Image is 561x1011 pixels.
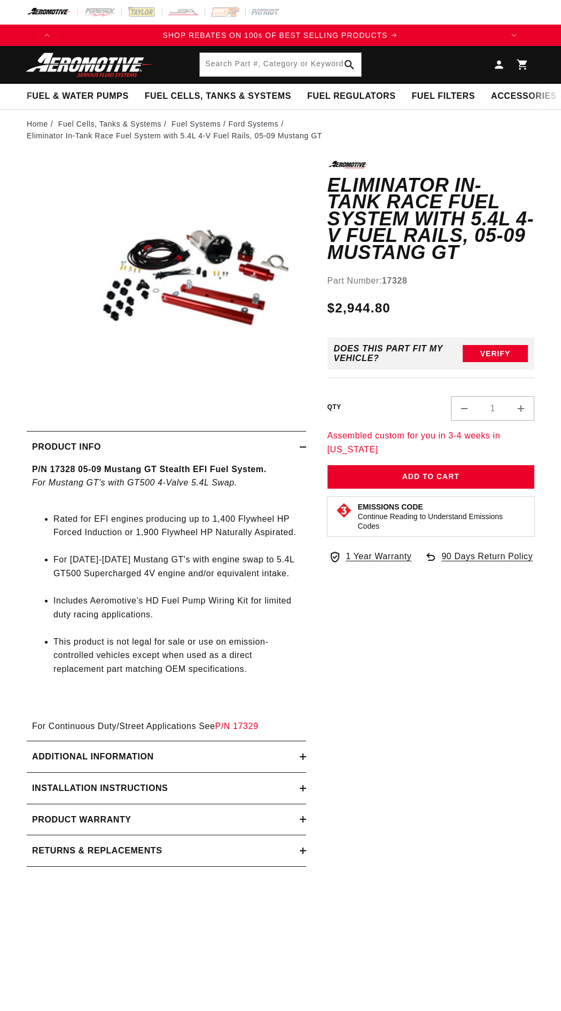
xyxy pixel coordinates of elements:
[358,512,527,531] p: Continue Reading to Understand Emissions Codes
[32,844,162,858] h2: Returns & replacements
[336,502,353,519] img: Emissions code
[53,635,301,676] li: This product is not legal for sale or use on emission-controlled vehicles except when used as a d...
[163,31,388,40] span: SHOP REBATES ON 100s OF BEST SELLING PRODUCTS
[328,177,535,261] h1: Eliminator In-Tank Race Fuel System with 5.4L 4-V Fuel Rails, 05-09 Mustang GT
[27,463,306,733] div: For Continuous Duty/Street Applications See
[27,130,322,142] li: Eliminator In-Tank Race Fuel System with 5.4L 4-V Fuel Rails, 05-09 Mustang GT
[32,750,154,764] h2: Additional information
[441,550,533,574] span: 90 Days Return Policy
[358,503,423,511] strong: Emissions Code
[424,550,533,574] a: 90 Days Return Policy
[328,465,535,489] button: Add to Cart
[58,29,503,41] div: Announcement
[503,25,525,46] button: Translation missing: en.sections.announcements.next_announcement
[53,553,301,580] li: For [DATE]-[DATE] Mustang GT's with engine swap to 5.4L GT500 Supercharged 4V engine and/or equiv...
[58,118,169,130] li: Fuel Cells, Tanks & Systems
[328,429,535,456] p: Assembled custom for you in 3-4 weeks in [US_STATE]
[463,345,528,362] button: Verify
[27,118,534,142] nav: breadcrumbs
[145,91,291,102] span: Fuel Cells, Tanks & Systems
[172,118,221,130] a: Fuel Systems
[36,25,58,46] button: Translation missing: en.sections.announcements.previous_announcement
[328,403,341,412] label: QTY
[27,741,306,772] summary: Additional information
[27,432,306,463] summary: Product Info
[328,274,535,288] div: Part Number:
[382,276,408,285] strong: 17328
[403,84,483,109] summary: Fuel Filters
[215,722,258,731] a: P/N 17329
[27,835,306,866] summary: Returns & replacements
[23,52,157,77] img: Aeromotive
[32,813,131,827] h2: Product warranty
[137,84,299,109] summary: Fuel Cells, Tanks & Systems
[27,804,306,835] summary: Product warranty
[27,161,306,410] media-gallery: Gallery Viewer
[307,91,395,102] span: Fuel Regulators
[32,465,267,474] strong: P/N 17328 05-09 Mustang GT Stealth EFI Fuel System.
[338,53,361,76] button: Search Part #, Category or Keyword
[32,440,101,454] h2: Product Info
[53,594,301,621] li: Includes Aeromotive’s HD Fuel Pump Wiring Kit for limited duty racing applications.
[411,91,475,102] span: Fuel Filters
[329,550,411,563] a: 1 Year Warranty
[27,773,306,804] summary: Installation Instructions
[58,29,503,41] a: SHOP REBATES ON 100s OF BEST SELLING PRODUCTS
[334,344,463,363] div: Does This part fit My vehicle?
[346,550,411,563] span: 1 Year Warranty
[27,118,48,130] a: Home
[19,84,137,109] summary: Fuel & Water Pumps
[229,118,286,130] li: Ford Systems
[32,478,237,487] em: For Mustang GT's with GT500 4-Valve 5.4L Swap.
[200,53,361,76] input: Search Part #, Category or Keyword
[58,29,503,41] div: 1 of 2
[27,91,129,102] span: Fuel & Water Pumps
[32,781,168,795] h2: Installation Instructions
[328,299,391,318] span: $2,944.80
[53,512,301,539] li: Rated for EFI engines producing up to 1,400 Flywheel HP Forced Induction or 1,900 Flywheel HP Nat...
[358,502,527,531] button: Emissions CodeContinue Reading to Understand Emissions Codes
[299,84,403,109] summary: Fuel Regulators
